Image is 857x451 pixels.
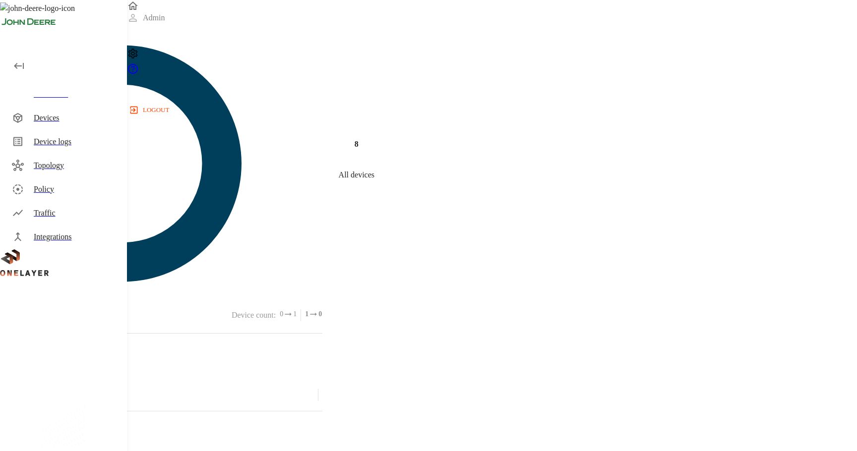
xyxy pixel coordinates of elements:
span: Support Portal [127,68,139,76]
span: 1 [305,309,308,319]
span: 0 [318,309,322,319]
button: logout [127,102,173,118]
a: logout [127,102,857,118]
p: All devices [339,169,374,180]
a: onelayer-support [127,68,139,76]
span: 0 [280,309,283,319]
h4: 8 [355,138,359,150]
p: Admin [143,12,165,24]
p: Device count : [232,309,276,321]
span: 1 [293,309,297,319]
